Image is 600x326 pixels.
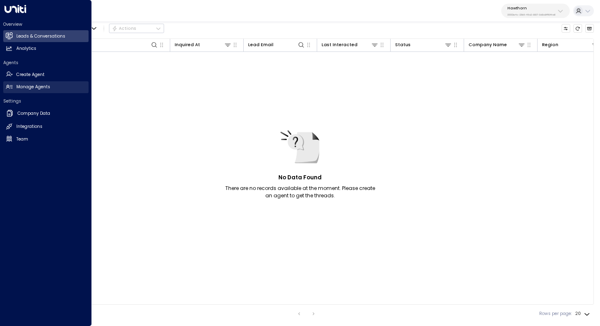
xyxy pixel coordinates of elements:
[16,123,42,130] h2: Integrations
[3,43,89,55] a: Analytics
[501,4,570,18] button: Hawthorn33332e4c-23b5-45a2-9007-0d0a9f804fa6
[539,310,572,317] label: Rows per page:
[248,41,305,49] div: Lead Email
[16,33,65,40] h2: Leads & Conversations
[507,6,556,11] p: Hawthorn
[3,60,89,66] h2: Agents
[16,71,44,78] h2: Create Agent
[3,133,89,145] a: Team
[562,24,571,33] button: Customize
[3,21,89,27] h2: Overview
[395,41,411,49] div: Status
[16,84,50,90] h2: Manage Agents
[3,121,89,133] a: Integrations
[395,41,452,49] div: Status
[3,107,89,120] a: Company Data
[18,110,50,117] h2: Company Data
[224,185,377,199] p: There are no records available at the moment. Please create an agent to get the threads.
[542,41,558,49] div: Region
[109,24,164,33] button: Actions
[175,41,200,49] div: Inquired At
[3,98,89,104] h2: Settings
[575,309,591,319] div: 20
[175,41,232,49] div: Inquired At
[248,41,273,49] div: Lead Email
[54,41,158,49] div: Lead Name
[507,13,556,16] p: 33332e4c-23b5-45a2-9007-0d0a9f804fa6
[3,81,89,93] a: Manage Agents
[585,24,594,33] button: Archived Leads
[469,41,526,49] div: Company Name
[573,24,582,33] span: Refresh
[322,41,358,49] div: Last Interacted
[278,174,322,182] h5: No Data Found
[112,26,137,31] div: Actions
[16,136,28,143] h2: Team
[469,41,507,49] div: Company Name
[16,45,36,52] h2: Analytics
[322,41,379,49] div: Last Interacted
[542,41,599,49] div: Region
[294,309,319,319] nav: pagination navigation
[3,30,89,42] a: Leads & Conversations
[109,24,164,33] div: Button group with a nested menu
[3,69,89,80] a: Create Agent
